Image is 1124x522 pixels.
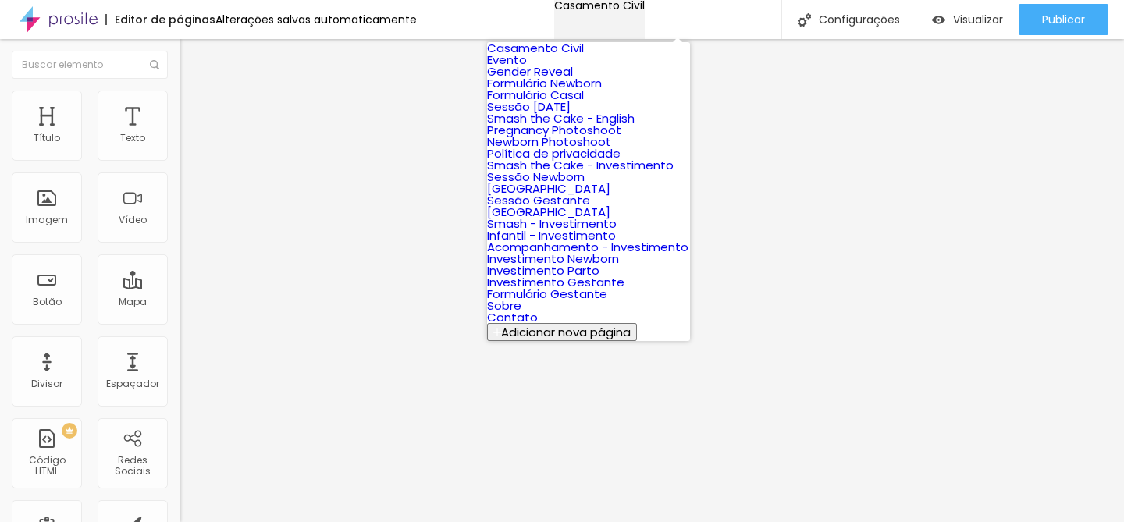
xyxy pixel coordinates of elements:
[501,324,631,340] span: Adicionar nova página
[119,297,147,307] div: Mapa
[1042,13,1085,26] span: Publicar
[487,239,688,255] a: Acompanhamento - Investimento
[215,14,417,25] div: Alterações salvas automaticamente
[487,323,637,341] button: Adicionar nova página
[119,215,147,225] div: Vídeo
[487,98,571,115] a: Sessão [DATE]
[487,297,521,314] a: Sobre
[487,110,635,126] a: Smash the Cake - English
[487,63,573,80] a: Gender Reveal
[150,60,159,69] img: Icone
[487,122,621,138] a: Pregnancy Photoshoot
[798,13,811,27] img: Icone
[487,75,602,91] a: Formulário Newborn
[34,133,60,144] div: Título
[487,227,616,243] a: Infantil - Investimento
[101,455,163,478] div: Redes Sociais
[487,51,527,68] a: Evento
[33,297,62,307] div: Botão
[487,286,607,302] a: Formulário Gestante
[487,157,674,173] a: Smash the Cake - Investimento
[487,133,611,150] a: Newborn Photoshoot
[12,51,168,79] input: Buscar elemento
[487,40,584,56] a: Casamento Civil
[26,215,68,225] div: Imagem
[953,13,1003,26] span: Visualizar
[487,145,621,162] a: Política de privacidade
[932,13,945,27] img: view-1.svg
[105,14,215,25] div: Editor de páginas
[180,39,1124,522] iframe: Editor
[487,87,584,103] a: Formulário Casal
[487,262,599,279] a: Investimento Parto
[487,192,610,220] a: Sessão Gestante [GEOGRAPHIC_DATA]
[31,378,62,389] div: Divisor
[120,133,145,144] div: Texto
[1019,4,1108,35] button: Publicar
[487,274,624,290] a: Investimento Gestante
[487,169,610,197] a: Sessão Newborn [GEOGRAPHIC_DATA]
[916,4,1019,35] button: Visualizar
[106,378,159,389] div: Espaçador
[487,215,617,232] a: Smash - Investimento
[487,309,538,325] a: Contato
[16,455,77,478] div: Código HTML
[487,250,619,267] a: Investimento Newborn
